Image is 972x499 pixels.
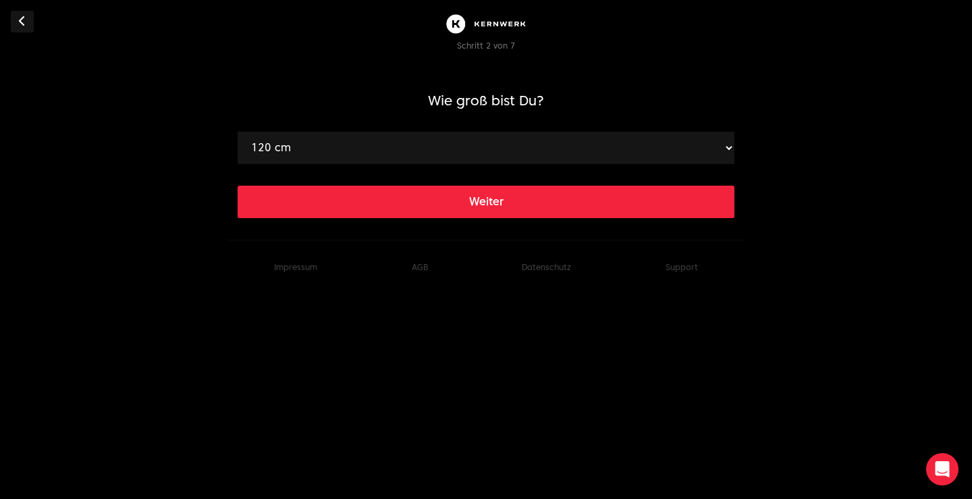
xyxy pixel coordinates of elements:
span: Schritt 2 von 7 [457,41,515,51]
a: Impressum [274,262,317,272]
h1: Wie groß bist Du? [238,91,734,110]
img: Kernwerk® [443,11,529,37]
button: Support [666,262,698,273]
div: Open Intercom Messenger [926,453,959,485]
a: Datenschutz [522,262,571,272]
button: Weiter [238,186,734,218]
a: AGB [412,262,428,272]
